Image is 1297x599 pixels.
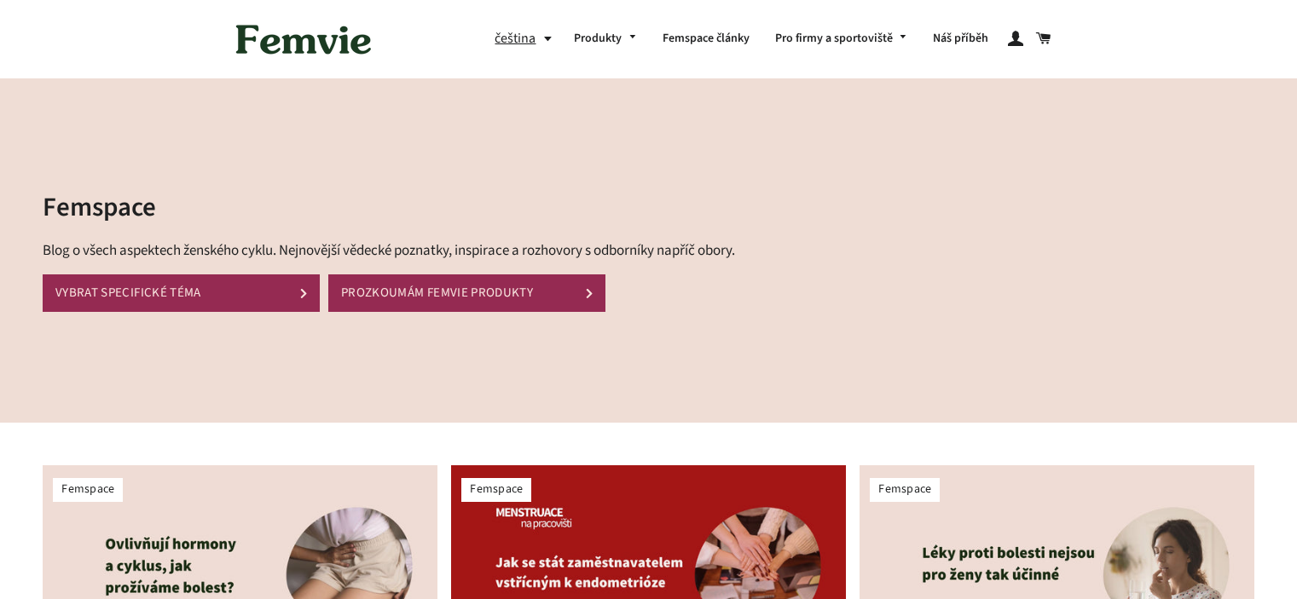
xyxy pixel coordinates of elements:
[43,239,755,262] p: Blog o všech aspektech ženského cyklu. Nejnovější vědecké poznatky, inspirace a rozhovory s odbor...
[561,17,650,61] a: Produkty
[61,481,114,498] a: Femspace
[495,27,561,50] button: čeština
[227,13,380,66] img: Femvie
[762,17,921,61] a: Pro firmy a sportoviště
[878,481,931,498] a: Femspace
[470,481,523,498] a: Femspace
[920,17,1001,61] a: Náš příběh
[328,274,605,311] a: PROZKOUMÁM FEMVIE PRODUKTY
[43,274,320,311] a: VYBRAT SPECIFICKÉ TÉMA
[43,189,755,226] h2: Femspace
[650,17,762,61] a: Femspace články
